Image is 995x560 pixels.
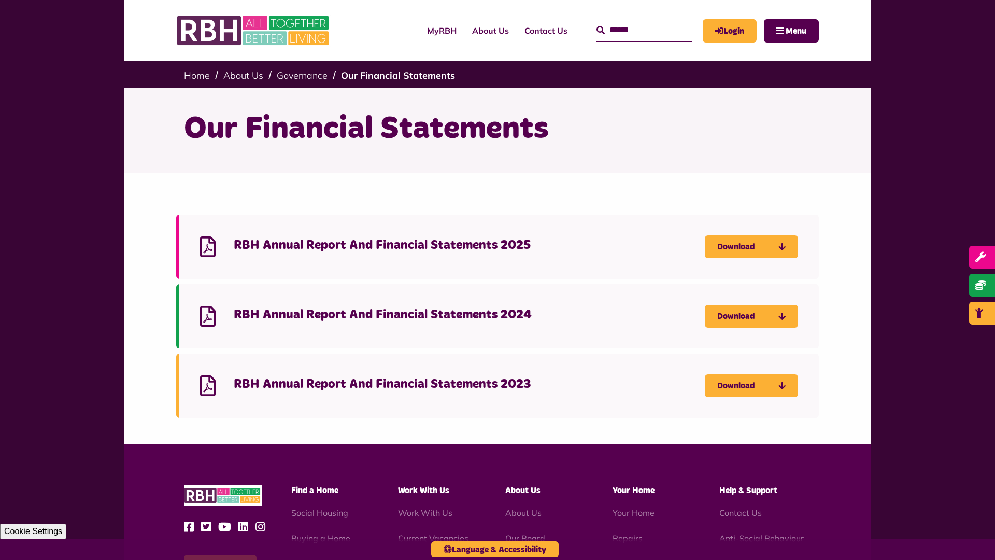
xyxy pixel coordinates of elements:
[234,376,705,393] h4: RBH Annual Report And Financial Statements 2023
[291,486,338,495] span: Find a Home
[505,533,545,543] a: Our Board
[719,533,804,543] a: Anti-Social Behaviour
[613,533,643,543] a: Repairs
[234,237,705,254] h4: RBH Annual Report And Financial Statements 2025
[291,508,348,518] a: Social Housing
[613,508,655,518] a: Your Home
[398,508,452,518] a: Work With Us
[234,307,705,323] h4: RBH Annual Report And Financial Statements 2024
[517,17,575,45] a: Contact Us
[464,17,517,45] a: About Us
[505,486,541,495] span: About Us
[705,235,798,258] a: Download
[764,19,819,43] button: Navigation
[505,508,542,518] a: About Us
[291,533,350,543] a: Buying a Home
[705,374,798,397] a: Download
[703,19,757,43] a: MyRBH
[176,10,332,51] img: RBH
[786,27,806,35] span: Menu
[341,69,455,81] a: Our Financial Statements
[184,69,210,81] a: Home
[948,513,995,560] iframe: Netcall Web Assistant for live chat
[184,109,811,149] h1: Our Financial Statements
[184,485,262,506] img: RBH
[419,17,464,45] a: MyRBH
[223,69,263,81] a: About Us
[719,508,762,518] a: Contact Us
[398,486,449,495] span: Work With Us
[398,533,468,543] a: Current Vacancies
[431,541,559,557] button: Language & Accessibility
[705,305,798,328] a: Download
[719,486,777,495] span: Help & Support
[613,486,655,495] span: Your Home
[277,69,328,81] a: Governance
